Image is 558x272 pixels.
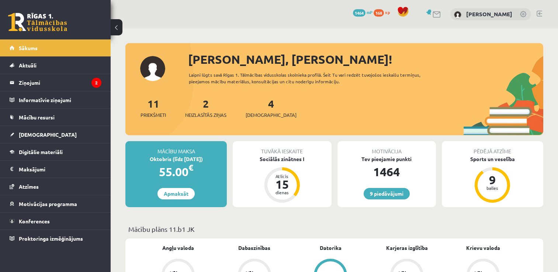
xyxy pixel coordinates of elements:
div: balles [481,186,503,190]
div: Pēdējā atzīme [442,141,543,155]
a: 4[DEMOGRAPHIC_DATA] [246,97,297,119]
a: Motivācijas programma [10,195,101,212]
div: Atlicis [271,174,293,178]
p: Mācību plāns 11.b1 JK [128,224,540,234]
a: Sociālās zinātnes I Atlicis 15 dienas [233,155,331,204]
a: 11Priekšmeti [141,97,166,119]
a: Mācību resursi [10,109,101,126]
a: Apmaksāt [157,188,195,199]
a: Maksājumi [10,161,101,178]
div: Sociālās zinātnes I [233,155,331,163]
a: Dabaszinības [238,244,270,252]
span: Neizlasītās ziņas [185,111,226,119]
legend: Ziņojumi [19,74,101,91]
a: Krievu valoda [466,244,500,252]
a: 2Neizlasītās ziņas [185,97,226,119]
div: 1464 [337,163,436,181]
a: Datorika [320,244,342,252]
a: Aktuāli [10,57,101,74]
a: Rīgas 1. Tālmācības vidusskola [8,13,67,31]
span: xp [385,9,390,15]
span: Sākums [19,45,38,51]
div: Mācību maksa [125,141,227,155]
div: 55.00 [125,163,227,181]
div: 15 [271,178,293,190]
span: € [188,162,193,173]
a: Sākums [10,39,101,56]
div: Tuvākā ieskaite [233,141,331,155]
span: 1464 [353,9,365,17]
div: Tev pieejamie punkti [337,155,436,163]
a: Digitālie materiāli [10,143,101,160]
a: Informatīvie ziņojumi [10,91,101,108]
span: Mācību resursi [19,114,55,121]
a: [DEMOGRAPHIC_DATA] [10,126,101,143]
div: Laipni lūgts savā Rīgas 1. Tālmācības vidusskolas skolnieka profilā. Šeit Tu vari redzēt tuvojošo... [189,72,440,85]
span: Konferences [19,218,50,224]
span: Aktuāli [19,62,37,69]
span: Priekšmeti [141,111,166,119]
a: 9 piedāvājumi [364,188,410,199]
legend: Maksājumi [19,161,101,178]
div: Oktobris (līdz [DATE]) [125,155,227,163]
a: Konferences [10,213,101,230]
span: Proktoringa izmēģinājums [19,235,83,242]
a: 168 xp [374,9,394,15]
div: [PERSON_NAME], [PERSON_NAME]! [188,50,543,68]
div: Motivācija [337,141,436,155]
img: Jānis Elferts [454,11,461,18]
span: Digitālie materiāli [19,149,63,155]
i: 2 [91,78,101,88]
a: Proktoringa izmēģinājums [10,230,101,247]
span: Motivācijas programma [19,200,77,207]
span: Atzīmes [19,183,39,190]
a: Ziņojumi2 [10,74,101,91]
legend: Informatīvie ziņojumi [19,91,101,108]
a: 1464 mP [353,9,372,15]
a: Karjeras izglītība [386,244,428,252]
span: mP [367,9,372,15]
a: Angļu valoda [162,244,194,252]
div: 9 [481,174,503,186]
span: [DEMOGRAPHIC_DATA] [19,131,77,138]
span: [DEMOGRAPHIC_DATA] [246,111,297,119]
a: Sports un veselība 9 balles [442,155,543,204]
a: [PERSON_NAME] [466,10,512,18]
div: Sports un veselība [442,155,543,163]
div: dienas [271,190,293,195]
a: Atzīmes [10,178,101,195]
span: 168 [374,9,384,17]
